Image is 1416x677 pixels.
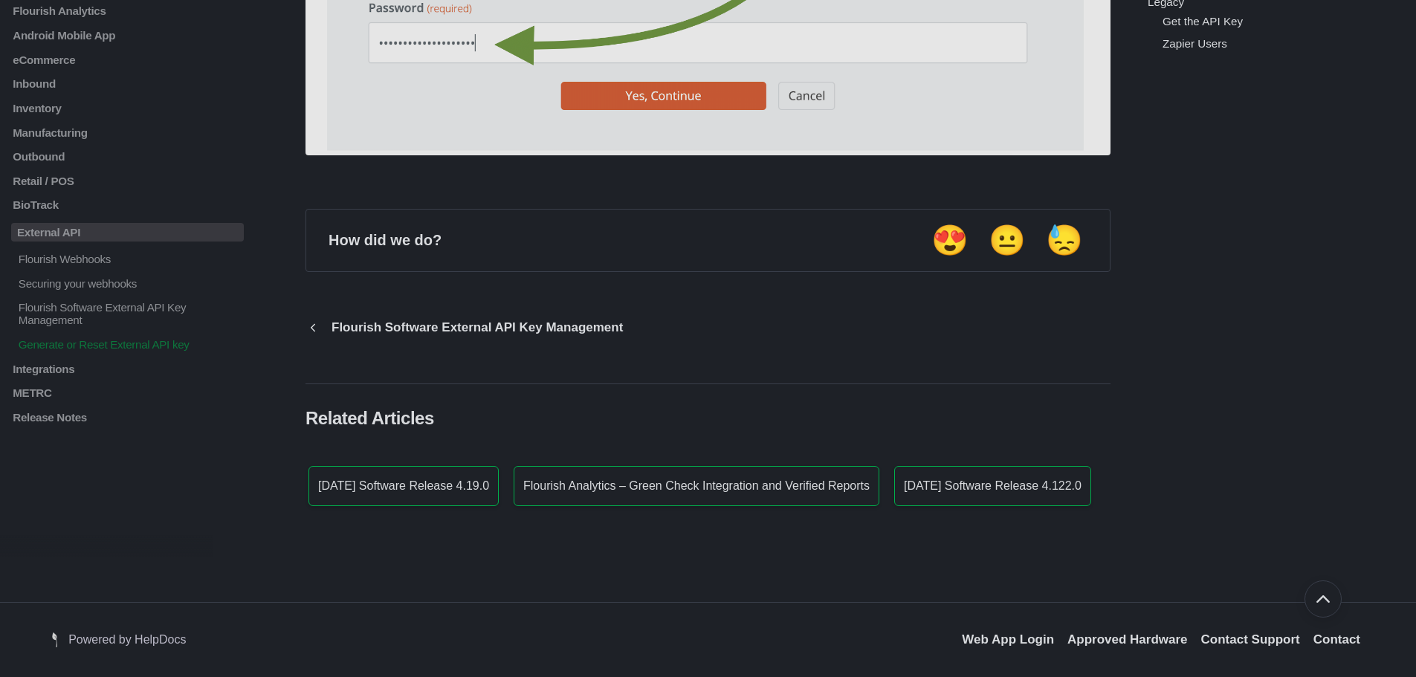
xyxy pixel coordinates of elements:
[1163,15,1243,27] a: Get the API Key
[927,222,973,259] button: Positive feedback button
[318,479,489,493] p: [DATE] Software Release 4.19.0
[52,632,57,647] img: Flourish Help Center
[68,633,186,646] span: Powered by HelpDocs
[1041,222,1087,259] button: Negative feedback button
[11,102,244,114] a: Inventory
[984,222,1030,259] button: Neutral feedback button
[17,253,244,265] p: Flourish Webhooks
[305,308,634,348] a: Go to previous article Flourish Software External API Key Management
[11,5,244,18] a: Flourish Analytics
[320,320,634,335] p: Flourish Software External API Key Management
[11,223,244,242] a: External API
[61,632,186,646] a: Opens in a new tab
[11,175,244,187] a: Retail / POS
[11,199,244,212] a: BioTrack
[17,338,244,351] p: Generate or Reset External API key
[1313,632,1360,647] a: Contact
[1163,37,1227,50] a: Zapier Users
[11,54,244,66] a: eCommerce
[11,77,244,90] a: Inbound
[1305,580,1342,618] button: Go back to top of document
[305,408,1111,429] h4: Related Articles
[17,277,244,290] p: Securing your webhooks
[11,387,244,400] a: METRC
[11,363,244,375] a: Integrations
[11,126,244,139] a: Manufacturing
[514,466,879,506] a: Flourish Analytics – Green Check Integration and Verified Reports
[11,338,244,351] a: Generate or Reset External API key
[11,411,244,424] a: Release Notes
[962,632,1054,647] a: Opens in a new tab
[11,302,244,327] a: Flourish Software External API Key Management
[523,479,870,493] p: Flourish Analytics – Green Check Integration and Verified Reports
[308,466,499,506] a: [DATE] Software Release 4.19.0
[1201,632,1300,647] a: Opens in a new tab
[904,479,1082,493] p: [DATE] Software Release 4.122.0
[11,253,244,265] a: Flourish Webhooks
[11,277,244,290] a: Securing your webhooks
[1067,632,1188,647] a: Opens in a new tab
[52,632,61,646] a: Opens in a new tab
[329,232,442,249] p: How did we do?
[11,150,244,163] a: Outbound
[894,466,1091,506] a: [DATE] Software Release 4.122.0
[17,302,244,327] p: Flourish Software External API Key Management
[11,29,244,42] a: Android Mobile App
